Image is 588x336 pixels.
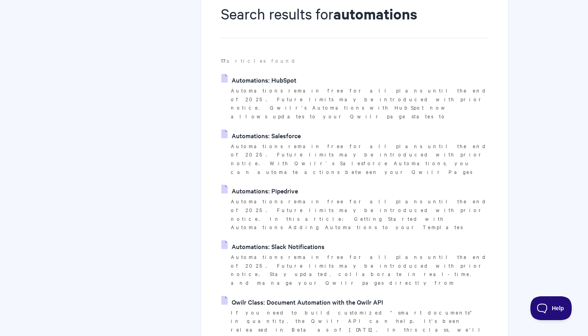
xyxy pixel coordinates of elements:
p: Automations remain free for all plans until the end of 2025. Future limits may be introduced with... [231,86,488,121]
h1: Search results for [221,4,488,38]
strong: 17 [221,57,226,64]
a: Automations: Salesforce [221,129,301,141]
p: Automations remain free for all plans until the end of 2025. Future limits may be introduced with... [231,197,488,232]
a: Automations: Slack Notifications [221,240,325,252]
p: articles found [221,56,488,65]
a: Automations: HubSpot [221,74,296,86]
strong: automations [333,4,417,23]
p: Automations remain free for all plans until the end of 2025. Future limits may be introduced with... [231,253,488,287]
a: Qwilr Class: Document Automation with the Qwilr API [221,296,383,308]
iframe: Toggle Customer Support [530,296,572,320]
p: Automations remain free for all plans until the end of 2025. Future limits may be introduced with... [231,142,488,176]
a: Automations: Pipedrive [221,185,298,197]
